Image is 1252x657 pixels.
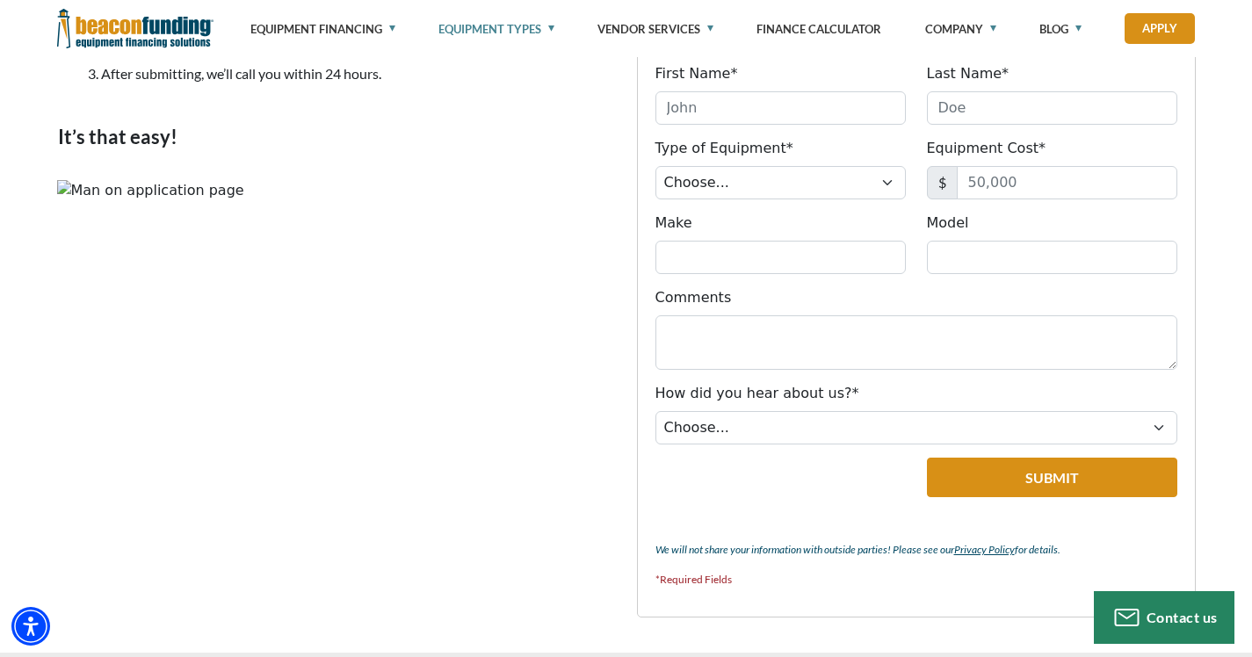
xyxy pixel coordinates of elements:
[57,180,244,201] img: Man on application page
[58,125,177,148] strong: It’s that easy!
[101,66,616,82] p: After submitting, we’ll call you within 24 hours.
[927,63,1010,84] label: Last Name*
[927,138,1046,159] label: Equipment Cost*
[957,166,1177,199] input: 50,000
[655,63,738,84] label: First Name*
[1147,609,1218,625] span: Contact us
[655,287,732,308] label: Comments
[655,458,869,512] iframe: reCAPTCHA
[1094,591,1234,644] button: Contact us
[927,91,1177,125] input: Doe
[927,166,958,199] span: $
[655,91,906,125] input: John
[954,543,1015,556] a: Privacy Policy
[1125,13,1195,44] a: Apply
[655,138,793,159] label: Type of Equipment*
[655,383,859,404] label: How did you hear about us?*
[655,213,692,234] label: Make
[927,458,1177,497] button: Submit
[655,539,1177,560] p: We will not share your information with outside parties! Please see our for details.
[927,213,969,234] label: Model
[11,607,50,646] div: Accessibility Menu
[655,569,1177,590] p: *Required Fields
